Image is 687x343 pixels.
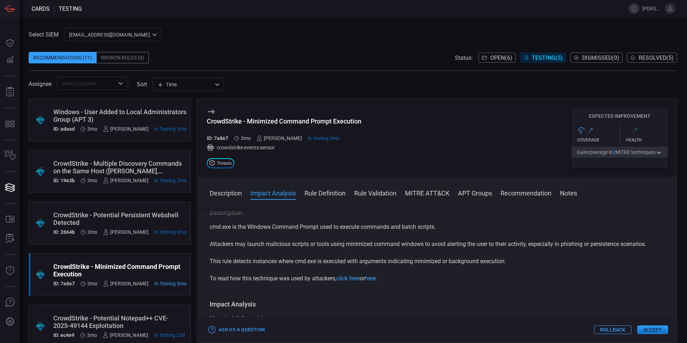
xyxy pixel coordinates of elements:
a: here [365,275,376,282]
button: Gaincoverage in2MITRE techniques [571,147,668,158]
p: Attackers may launch malicious scripts or tools using minimized command windows to avoid alerting... [210,240,665,248]
button: Resolved(5) [627,53,677,63]
span: Jul 17, 2025 9:36 AM [87,229,97,235]
button: Rule Definition [304,188,346,197]
div: Recommendations (11) [29,52,97,63]
div: crowdstrike:events:sensor [207,144,361,151]
div: Coverage [577,137,620,142]
button: Inventory [1,147,19,164]
button: Dashboard [1,34,19,52]
span: Dismissed ( 0 ) [582,54,619,61]
h5: ID: 7a8e7 [207,135,228,141]
span: Jul 01, 2025 8:00 AM [87,332,97,338]
button: MITRE - Detection Posture [1,115,19,132]
h3: Impact Analysis [210,300,665,309]
span: Jul 09, 2025 4:08 AM [241,135,251,141]
button: Rollback [594,325,632,334]
span: testing [59,5,82,12]
span: Open ( 6 ) [490,54,512,61]
span: Jul 21, 2025 3:17 PM [154,126,187,132]
button: ALERT ANALYSIS [1,230,19,247]
button: Threat Intelligence [1,262,19,279]
button: Preferences [1,313,19,330]
div: [PERSON_NAME] [257,135,302,141]
label: Select SIEM [29,31,59,38]
button: Notes [560,188,577,197]
div: CrowdStrike - Minimized Command Prompt Execution [53,263,187,278]
button: Open [116,78,126,88]
div: CrowdStrike - Multiple Discovery Commands on the Same Host (Turla, GALLIUM, APT 1) [53,160,187,175]
span: Jul 24, 2025 3:07 PM [154,178,187,183]
div: [PERSON_NAME] [103,178,148,183]
div: [PERSON_NAME] [103,332,148,338]
p: This rule detects instances where cmd.exe is executed with arguments indicating minimized or back... [210,257,665,266]
button: MITRE ATT&CK [405,188,449,197]
div: [PERSON_NAME] [103,126,148,132]
span: Status: [455,54,473,61]
h5: ID: ec4e9 [53,332,74,338]
input: Select assignee [59,79,114,88]
span: Jul 15, 2025 9:07 AM [308,135,340,141]
div: Windows - User Added to Local Administrators Group (APT 3) [53,108,187,123]
div: Broken Rules (0) [97,52,149,63]
div: CrowdStrike - Potential Persistent Webshell Detected [53,211,187,226]
h5: ID: adaad [53,126,75,132]
button: Impact Analysis [250,188,296,197]
span: Testing ( 5 ) [532,54,563,61]
p: cmd.exe is the Windows Command Prompt used to execute commands and batch scripts. [210,223,665,231]
div: Health [626,137,668,142]
button: Rule Validation [354,188,396,197]
button: Recommendation [501,188,551,197]
span: Jul 15, 2025 9:07 AM [154,281,187,286]
span: [PERSON_NAME].[PERSON_NAME] [642,6,662,11]
button: Testing(5) [520,53,566,63]
h5: ID: 7a8e7 [53,281,75,286]
button: Rule Catalog [1,211,19,228]
span: Jul 09, 2025 4:08 AM [87,281,97,286]
p: To read how this technique was used by attackers, or . [210,274,665,283]
div: CrowdStrike - Minimized Command Prompt Execution [207,117,361,125]
button: Ask Us a Question [207,324,267,335]
a: click here [336,275,360,282]
h5: Expected Improvement [571,113,668,119]
span: Assignee [29,81,52,87]
button: Reports [1,83,19,101]
div: Time [157,81,213,88]
span: Resolved ( 5 ) [639,54,674,61]
button: Ask Us A Question [1,294,19,311]
span: Jul 17, 2025 9:37 AM [87,126,97,132]
button: Accept [637,325,668,334]
div: [PERSON_NAME] [103,229,148,235]
button: Description [210,188,242,197]
button: Dismissed(0) [570,53,623,63]
button: APT Groups [458,188,492,197]
span: Sep 15, 2025 9:22 AM [154,332,185,338]
h5: ID: 19e3b [53,178,75,183]
label: sort [137,81,147,88]
span: 2 [613,149,615,155]
span: Cards [31,5,50,12]
div: [PERSON_NAME] [103,281,148,286]
button: Detections [1,52,19,69]
button: Cards [1,179,19,196]
p: [EMAIL_ADDRESS][DOMAIN_NAME] [69,31,150,38]
span: Threats [217,161,232,165]
button: Open(6) [478,53,516,63]
h5: ID: 2664b [53,229,75,235]
div: CrowdStrike - Potential Notepad++ CVE-2025-49144 Exploitation [53,314,185,329]
span: Jul 22, 2025 4:48 PM [154,229,187,235]
span: Jul 17, 2025 9:37 AM [87,178,97,183]
div: Historical daily matches [210,314,665,323]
